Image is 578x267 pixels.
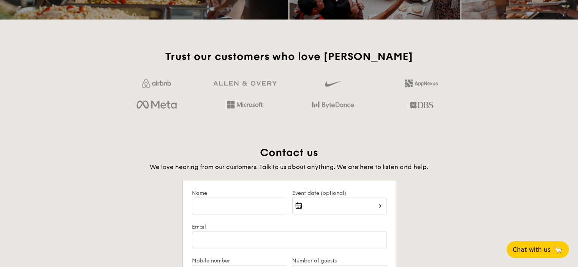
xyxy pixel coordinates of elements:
img: GRg3jHAAAAABJRU5ErkJggg== [213,81,277,86]
img: bytedance.dc5c0c88.png [312,98,354,111]
span: We love hearing from our customers. Talk to us about anything. We are here to listen and help. [150,163,428,170]
h2: Trust our customers who love [PERSON_NAME] [116,50,462,63]
span: 🦙 [554,245,563,254]
img: meta.d311700b.png [136,98,176,111]
label: Number of guests [292,257,386,264]
label: Email [192,223,386,230]
img: Jf4Dw0UUCKFd4aYAAAAASUVORK5CYII= [142,79,171,88]
img: dbs.a5bdd427.png [410,98,433,111]
img: gdlseuq06himwAAAABJRU5ErkJggg== [325,77,341,90]
label: Name [192,190,286,196]
label: Event date (optional) [292,190,386,196]
span: Chat with us [513,246,551,253]
span: Contact us [260,146,318,159]
button: Chat with us🦙 [507,241,569,258]
label: Mobile number [192,257,286,264]
img: Hd4TfVa7bNwuIo1gAAAAASUVORK5CYII= [227,101,263,108]
img: 2L6uqdT+6BmeAFDfWP11wfMG223fXktMZIL+i+lTG25h0NjUBKOYhdW2Kn6T+C0Q7bASH2i+1JIsIulPLIv5Ss6l0e291fRVW... [405,79,438,87]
